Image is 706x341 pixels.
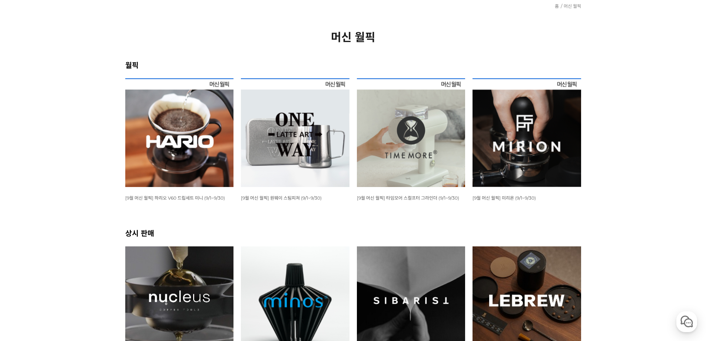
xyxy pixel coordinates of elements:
a: 홈 [2,235,49,254]
a: 홈 [555,3,559,9]
a: 대화 [49,235,96,254]
a: [9월 머신 월픽] 미리온 (9/1~9/30) [473,195,536,201]
a: [9월 머신 월픽] 하리오 V60 드립세트 미니 (9/1~9/30) [125,195,225,201]
span: 대화 [68,247,77,253]
img: 9월 머신 월픽 하리오 V60 드립세트 미니 [125,78,234,187]
a: 설정 [96,235,142,254]
img: 9월 머신 월픽 미리온 [473,78,581,187]
h2: 월픽 [125,59,581,70]
h2: 상시 판매 [125,227,581,238]
a: 머신 월픽 [564,3,581,9]
a: [9월 머신 월픽] 타임모어 스컬프터 그라인더 (9/1~9/30) [357,195,459,201]
a: [9월 머신 월픽] 원웨이 스팀피쳐 (9/1~9/30) [241,195,322,201]
img: 9월 머신 월픽 타임모어 스컬프터 [357,78,465,187]
span: 설정 [115,246,123,252]
h2: 머신 월픽 [125,28,581,45]
span: 홈 [23,246,28,252]
img: 9월 머신 월픽 원웨이 스팀피쳐 [241,78,349,187]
